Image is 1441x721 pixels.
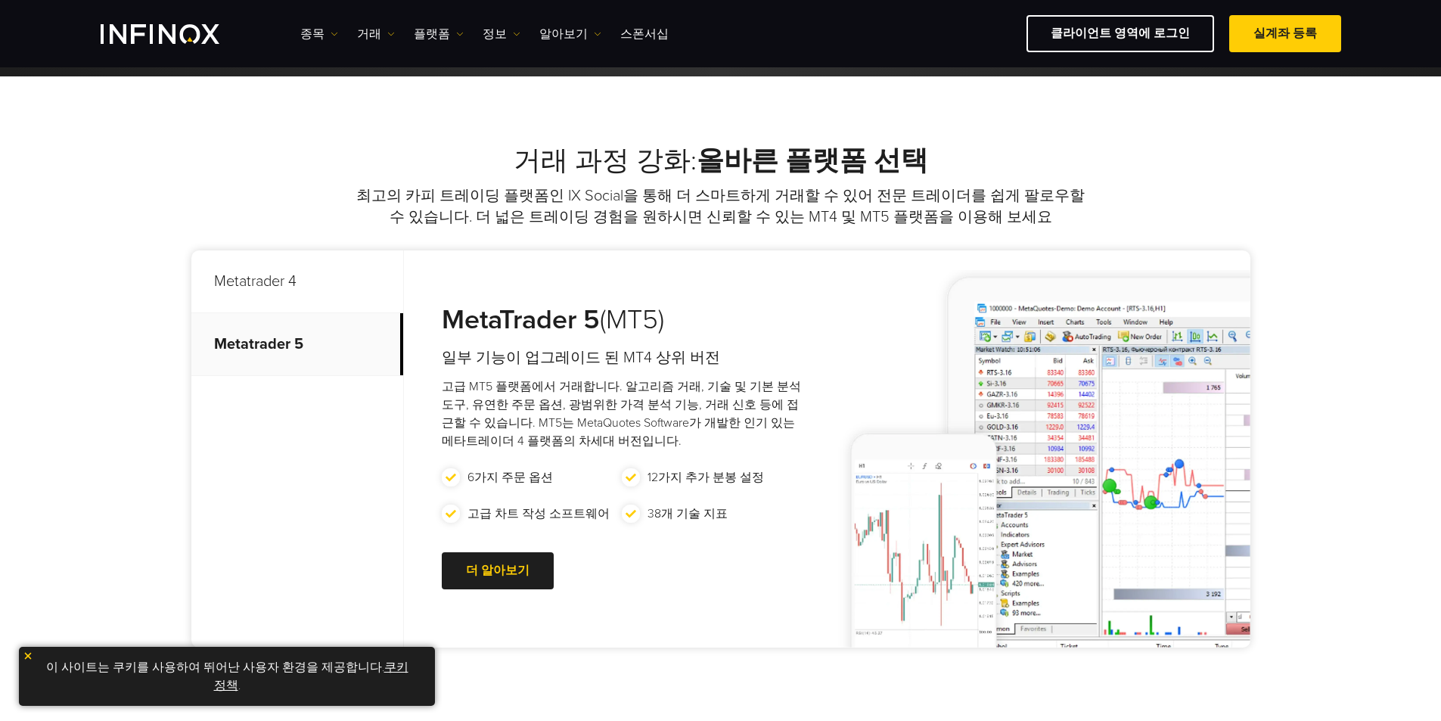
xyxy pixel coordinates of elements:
[467,505,610,523] p: 고급 차트 작성 소프트웨어
[357,25,395,43] a: 거래
[483,25,520,43] a: 정보
[539,25,601,43] a: 알아보기
[442,552,554,589] a: 더 알아보기
[442,303,803,337] h3: (MT5)
[620,25,669,43] a: 스폰서십
[23,651,33,661] img: yellow close icon
[467,468,553,486] p: 6가지 주문 옵션
[1026,15,1214,52] a: 클라이언트 영역에 로그인
[442,347,803,368] h4: 일부 기능이 업그레이드 된 MT4 상위 버전
[442,378,803,450] p: 고급 MT5 플랫폼에서 거래합니다. 알고리즘 거래, 기술 및 기본 분석 도구, 유연한 주문 옵션, 광범위한 가격 분석 기능, 거래 신호 등에 접근할 수 있습니다. MT5는 M...
[648,468,764,486] p: 12가지 추가 분봉 설정
[414,25,464,43] a: 플랫폼
[697,145,928,177] strong: 올바른 플랫폼 선택
[300,25,338,43] a: 종목
[354,185,1088,228] p: 최고의 카피 트레이딩 플랫폼인 IX Social을 통해 더 스마트하게 거래할 수 있어 전문 트레이더를 쉽게 팔로우할 수 있습니다. 더 넓은 트레이딩 경험을 원하시면 신뢰할 수...
[191,145,1250,178] h2: 거래 과정 강화:
[101,24,255,44] a: INFINOX Logo
[648,505,728,523] p: 38개 기술 지표
[191,250,403,313] p: Metatrader 4
[1229,15,1341,52] a: 실계좌 등록
[191,313,403,376] p: Metatrader 5
[26,654,427,698] p: 이 사이트는 쿠키를 사용하여 뛰어난 사용자 환경을 제공합니다. .
[442,303,600,336] strong: MetaTrader 5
